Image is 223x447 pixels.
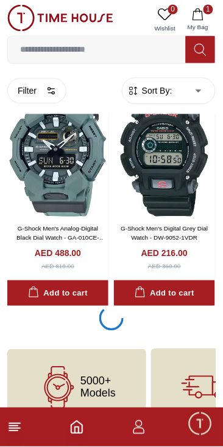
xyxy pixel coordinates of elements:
button: Filter [7,78,66,104]
span: Sort By: [140,85,172,97]
div: AED 610.00 [41,262,74,271]
img: G-Shock Men's Digital Grey Dial Watch - DW-9052-1VDR [114,87,215,217]
button: 1My Bag [180,5,216,36]
a: G-Shock Men's Digital Grey Dial Watch - DW-9052-1VDR [121,226,208,241]
h4: AED 488.00 [35,248,81,260]
div: Add to cart [28,287,88,301]
span: 5000+ Models [80,376,116,400]
span: 0 [168,5,178,15]
a: Home [69,420,84,435]
div: Add to cart [135,287,194,301]
img: G-Shock Men's Analog-Digital Black Dial Watch - GA-010CE-2ADR [7,87,108,217]
a: 0Wishlist [150,5,180,36]
span: My Bag [183,23,213,32]
a: G-Shock Men's Analog-Digital Black Dial Watch - GA-010CE-2ADR [16,226,105,251]
div: AED 360.00 [148,262,181,271]
h4: AED 216.00 [141,248,188,260]
span: 1 [204,5,213,15]
div: Chat Widget [187,411,214,438]
img: ... [7,5,113,32]
span: Wishlist [150,24,180,33]
button: Add to cart [114,281,215,307]
button: Add to cart [7,281,108,307]
button: Sort By: [127,85,172,97]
